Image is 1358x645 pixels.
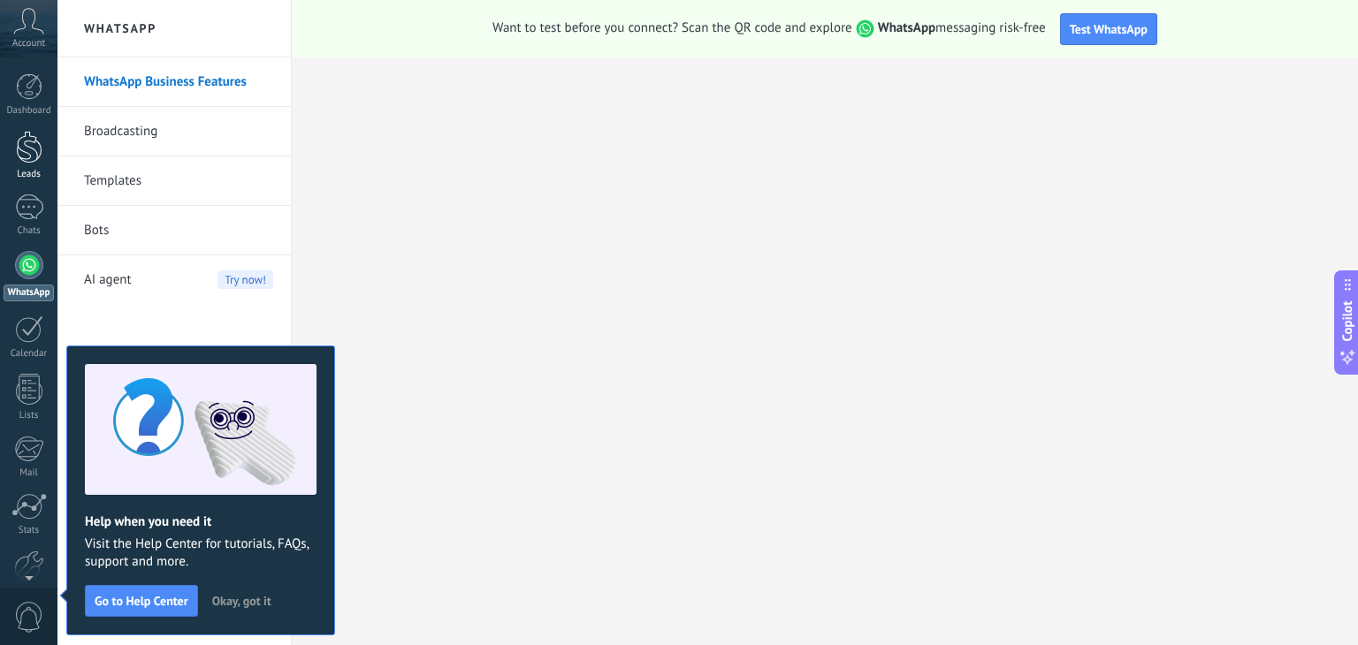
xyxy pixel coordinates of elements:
div: Lists [4,410,55,421]
span: Try now! [217,270,273,289]
div: Leads [4,169,55,180]
h2: Help when you need it [85,513,317,530]
a: Templates [84,156,273,206]
button: Okay, got it [204,588,279,614]
span: AI agent [84,255,132,305]
span: Copilot [1339,301,1356,342]
li: AI agent [57,255,291,304]
strong: WhatsApp [878,19,935,36]
li: Bots [57,206,291,255]
span: Go to Help Center [95,595,188,607]
div: Calendar [4,348,55,360]
a: WhatsApp Business Features [84,57,273,107]
a: AI agent Try now! [84,255,273,305]
button: Test WhatsApp [1060,13,1157,45]
li: Broadcasting [57,107,291,156]
div: Stats [4,525,55,536]
li: WhatsApp Business Features [57,57,291,107]
a: Broadcasting [84,107,273,156]
li: Templates [57,156,291,206]
div: WhatsApp [4,285,54,301]
span: Visit the Help Center for tutorials, FAQs, support and more. [85,535,317,571]
span: Account [12,38,45,49]
span: Want to test before you connect? Scan the QR code and explore messaging risk-free [492,19,1046,38]
div: Mail [4,467,55,479]
span: Test WhatsApp [1070,21,1148,37]
div: Dashboard [4,105,55,117]
span: Okay, got it [212,595,271,607]
button: Go to Help Center [85,585,198,617]
a: Bots [84,206,273,255]
div: Chats [4,225,55,237]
